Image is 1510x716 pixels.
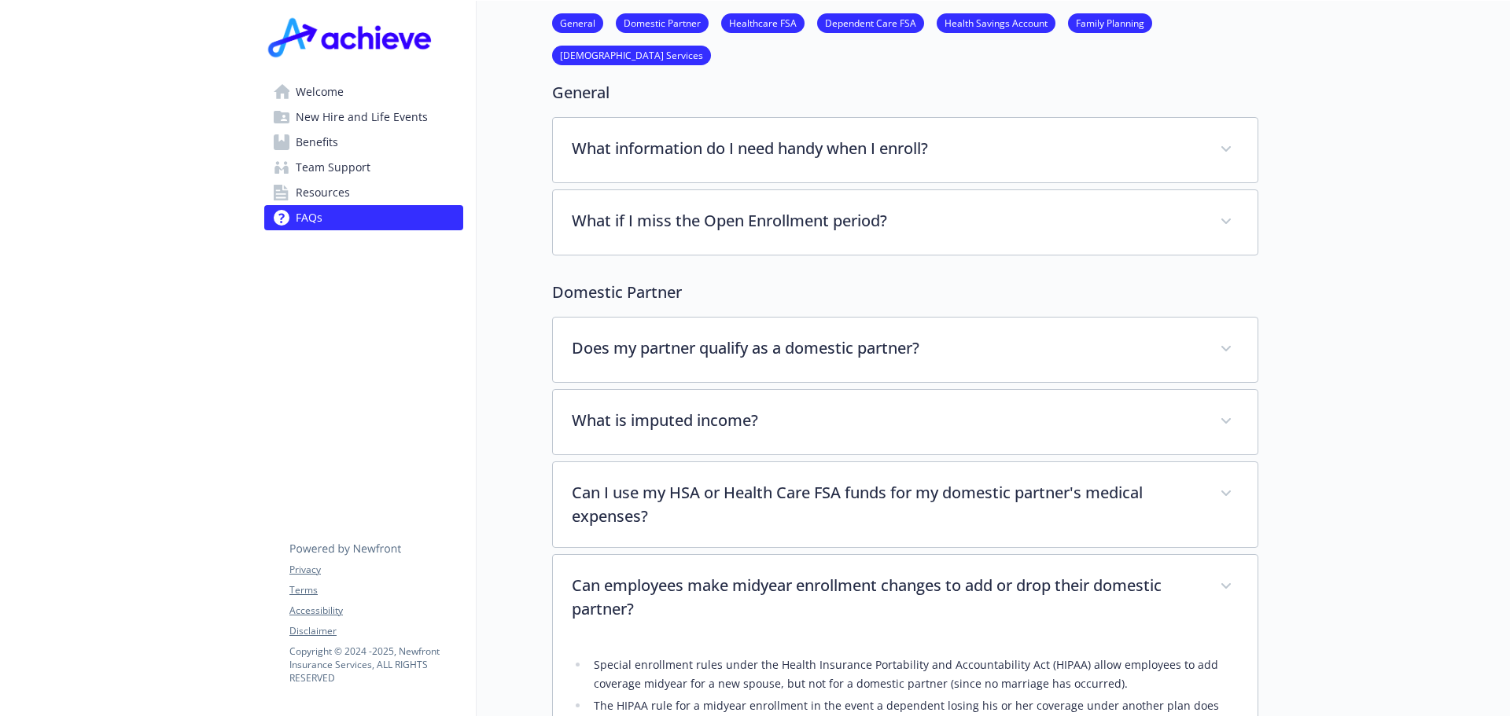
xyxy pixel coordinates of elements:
[296,180,350,205] span: Resources
[572,209,1201,233] p: What if I miss the Open Enrollment period?
[264,180,463,205] a: Resources
[572,336,1201,360] p: Does my partner qualify as a domestic partner?
[264,105,463,130] a: New Hire and Life Events
[553,318,1258,382] div: Does my partner qualify as a domestic partner?
[817,15,924,30] a: Dependent Care FSA
[616,15,709,30] a: Domestic Partner
[296,205,322,230] span: FAQs
[552,81,1258,105] p: General
[937,15,1055,30] a: Health Savings Account
[264,130,463,155] a: Benefits
[552,15,603,30] a: General
[553,555,1258,640] div: Can employees make midyear enrollment changes to add or drop their domestic partner?
[553,390,1258,454] div: What is imputed income?
[289,604,462,618] a: Accessibility
[296,105,428,130] span: New Hire and Life Events
[552,281,1258,304] p: Domestic Partner
[553,190,1258,255] div: What if I miss the Open Enrollment period?
[289,624,462,638] a: Disclaimer
[552,47,711,62] a: [DEMOGRAPHIC_DATA] Services
[264,79,463,105] a: Welcome
[572,409,1201,432] p: What is imputed income?
[572,574,1201,621] p: Can employees make midyear enrollment changes to add or drop their domestic partner?
[289,563,462,577] a: Privacy
[1068,15,1152,30] a: Family Planning
[572,481,1201,528] p: Can I use my HSA or Health Care FSA funds for my domestic partner's medical expenses?
[296,79,344,105] span: Welcome
[553,118,1258,182] div: What information do I need handy when I enroll?
[721,15,805,30] a: Healthcare FSA
[289,583,462,597] a: Terms
[289,644,462,685] p: Copyright © 2024 - 2025 , Newfront Insurance Services, ALL RIGHTS RESERVED
[296,130,338,155] span: Benefits
[296,155,370,180] span: Team Support
[572,137,1201,160] p: What information do I need handy when I enroll?
[264,205,463,230] a: FAQs
[589,655,1239,693] li: Special enrollment rules under the Health Insurance Portability and Accountability Act (HIPAA) al...
[264,155,463,180] a: Team Support
[553,462,1258,547] div: Can I use my HSA or Health Care FSA funds for my domestic partner's medical expenses?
